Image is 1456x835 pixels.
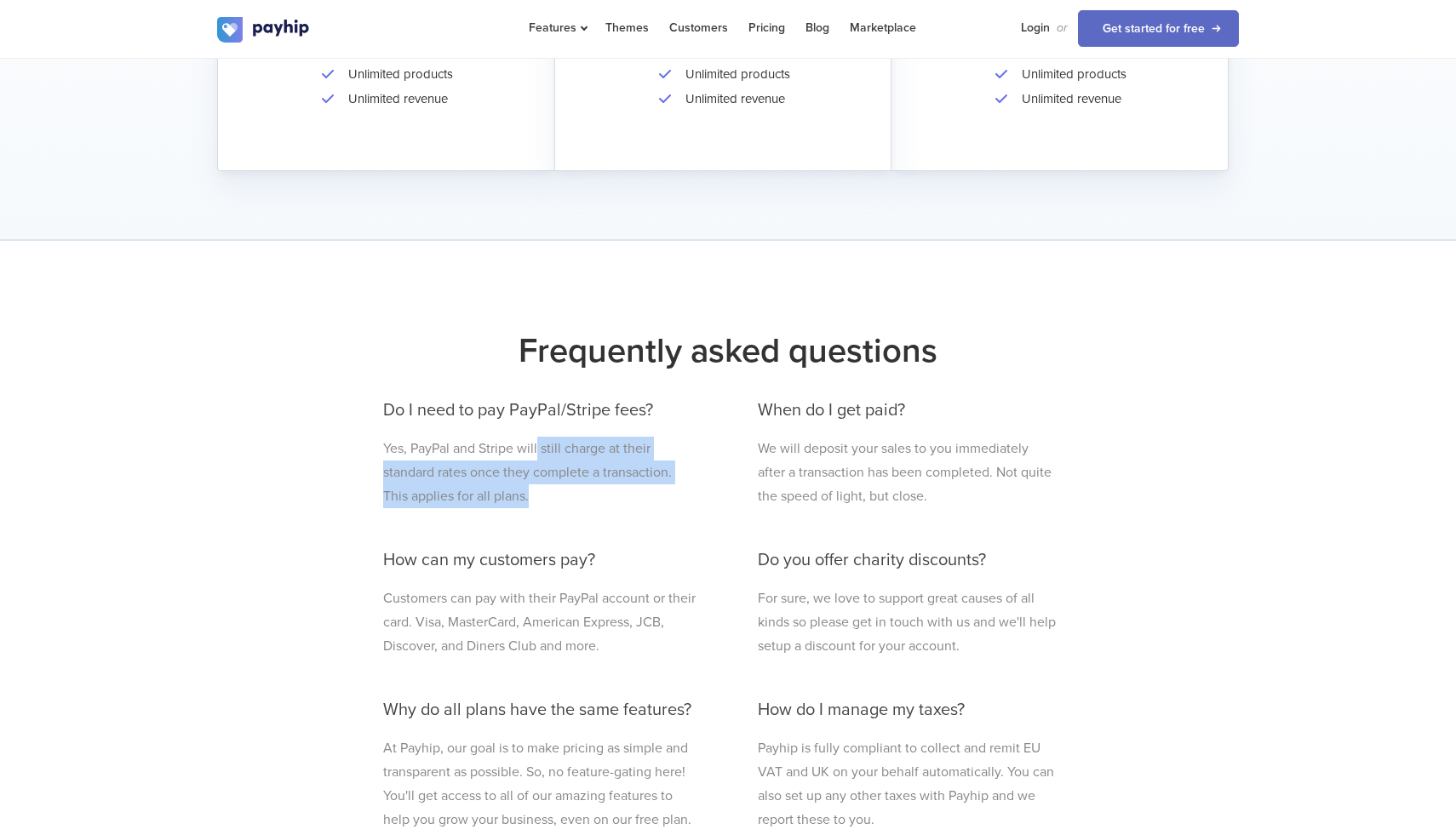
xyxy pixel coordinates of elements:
p: Customers can pay with their PayPal account or their card. Visa, MasterCard, American Express, JC... [383,586,698,658]
li: Unlimited products [677,62,790,87]
h2: Frequently asked questions [217,326,1239,375]
li: Unlimited products [1013,62,1126,87]
p: We will deposit your sales to you immediately after a transaction has been completed. Not quite t... [758,437,1058,508]
a: Get started for free [1078,10,1239,47]
li: Unlimited revenue [1013,87,1126,112]
p: Yes, PayPal and Stripe will still charge at their standard rates once they complete a transaction... [383,437,698,508]
h3: Do I need to pay PayPal/Stripe fees? [383,401,698,420]
h3: When do I get paid? [758,401,1058,420]
p: At Payhip, our goal is to make pricing as simple and transparent as possible. So, no feature-gati... [383,736,698,832]
p: Payhip is fully compliant to collect and remit EU VAT and UK on your behalf automatically. You ca... [758,736,1058,832]
span: Features [529,20,585,35]
h3: How do I manage my taxes? [758,701,1058,719]
li: Unlimited revenue [677,87,790,112]
img: logo.svg [217,17,311,43]
h3: How can my customers pay? [383,551,698,569]
li: Unlimited products [340,62,453,87]
li: Unlimited revenue [340,87,453,112]
h3: Do you offer charity discounts? [758,551,1058,569]
p: For sure, we love to support great causes of all kinds so please get in touch with us and we'll h... [758,586,1058,658]
h3: Why do all plans have the same features? [383,701,698,719]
